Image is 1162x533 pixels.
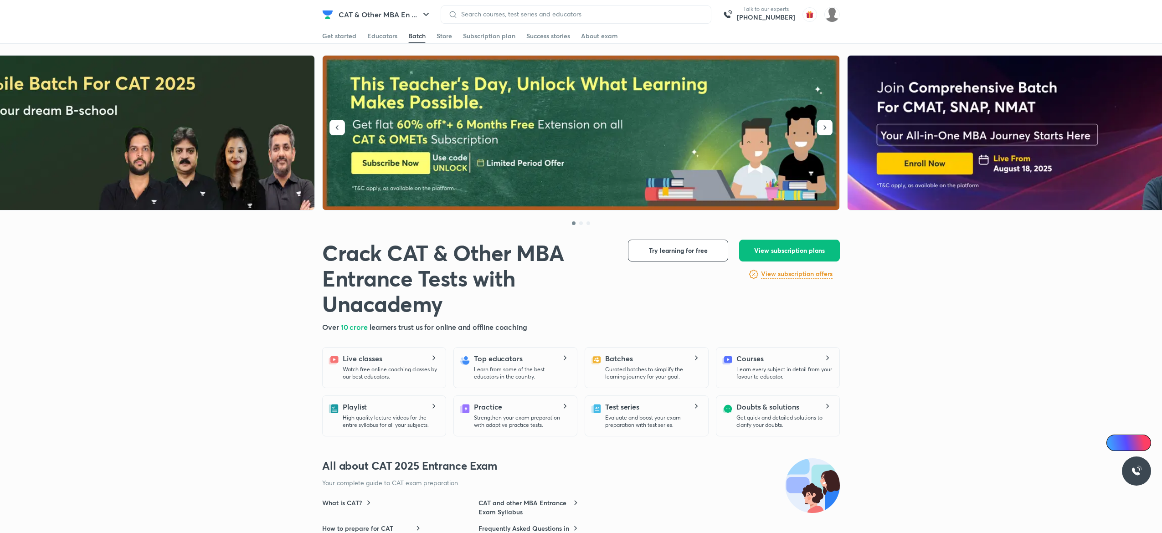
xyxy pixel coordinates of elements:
[333,5,437,24] button: CAT & Other MBA En ...
[343,353,382,364] h5: Live classes
[761,269,833,279] h6: View subscription offers
[761,269,833,280] a: View subscription offers
[370,322,527,332] span: learners trust us for online and offline coaching
[408,29,426,43] a: Batch
[737,5,795,13] p: Talk to our experts
[605,401,639,412] h5: Test series
[605,353,632,364] h5: Batches
[367,29,397,43] a: Educators
[628,240,728,261] button: Try learning for free
[1121,439,1146,446] span: Ai Doubts
[737,13,795,22] a: [PHONE_NUMBER]
[474,366,570,380] p: Learn from some of the best educators in the country.
[526,31,570,41] div: Success stories
[322,31,356,41] div: Get started
[322,29,356,43] a: Get started
[478,498,571,517] h6: CAT and other MBA Entrance Exam Syllabus
[478,498,579,517] a: CAT and other MBA Entrance Exam Syllabus
[719,5,737,24] img: call-us
[605,414,701,429] p: Evaluate and boost your exam preparation with test series.
[343,414,438,429] p: High quality lecture videos for the entire syllabus for all your subjects.
[1112,439,1119,446] img: Icon
[322,498,362,507] h6: What is CAT?
[474,353,523,364] h5: Top educators
[474,401,502,412] h5: Practice
[408,31,426,41] div: Batch
[736,366,832,380] p: Learn every subject in detail from your favourite educator.
[785,458,840,513] img: all-about-exam
[824,7,840,22] img: Nilesh
[581,29,618,43] a: About exam
[739,240,840,261] button: View subscription plans
[343,401,367,412] h5: Playlist
[736,353,763,364] h5: Courses
[367,31,397,41] div: Educators
[736,401,799,412] h5: Doubts & solutions
[463,31,515,41] div: Subscription plan
[605,366,701,380] p: Curated batches to simplify the learning journey for your goal.
[437,31,452,41] div: Store
[1131,466,1142,477] img: ttu
[802,7,817,22] img: avatar
[343,366,438,380] p: Watch free online coaching classes by our best educators.
[1106,435,1151,451] a: Ai Doubts
[474,414,570,429] p: Strengthen your exam preparation with adaptive practice tests.
[322,498,373,507] a: What is CAT?
[736,414,832,429] p: Get quick and detailed solutions to clarify your doubts.
[437,29,452,43] a: Store
[526,29,570,43] a: Success stories
[322,478,762,487] p: Your complete guide to CAT exam preparation.
[649,246,708,255] span: Try learning for free
[341,322,370,332] span: 10 crore
[754,246,825,255] span: View subscription plans
[322,458,840,473] h3: All about CAT 2025 Entrance Exam
[458,10,704,18] input: Search courses, test series and educators
[322,322,341,332] span: Over
[322,9,333,20] img: Company Logo
[463,29,515,43] a: Subscription plan
[581,31,618,41] div: About exam
[322,240,613,316] h1: Crack CAT & Other MBA Entrance Tests with Unacademy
